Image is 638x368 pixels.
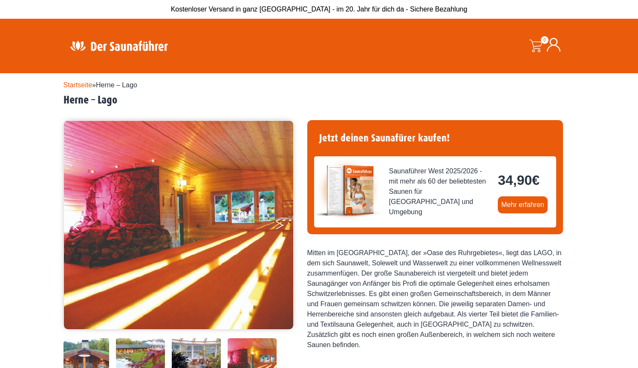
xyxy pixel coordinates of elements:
[498,196,548,213] a: Mehr erfahren
[498,172,540,188] bdi: 34,90
[541,36,549,44] span: 0
[64,81,137,89] span: »
[314,156,382,224] img: der-saunafuehrer-2025-west.jpg
[275,216,296,238] button: Next
[72,216,93,238] button: Previous
[389,166,491,217] span: Saunaführer West 2025/2026 - mit mehr als 60 der beliebtesten Saunen für [GEOGRAPHIC_DATA] und Um...
[96,81,137,89] span: Herne – Lago
[171,6,468,13] span: Kostenloser Versand in ganz [GEOGRAPHIC_DATA] - im 20. Jahr für dich da - Sichere Bezahlung
[532,172,540,188] span: €
[307,248,563,350] div: Mitten im [GEOGRAPHIC_DATA], der »Oase des Ruhrgebietes«, liegt das LAGO, in dem sich Saunawelt, ...
[64,94,575,107] h2: Herne – Lago
[314,127,556,149] h4: Jetzt deinen Saunafürer kaufen!
[64,81,92,89] a: Startseite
